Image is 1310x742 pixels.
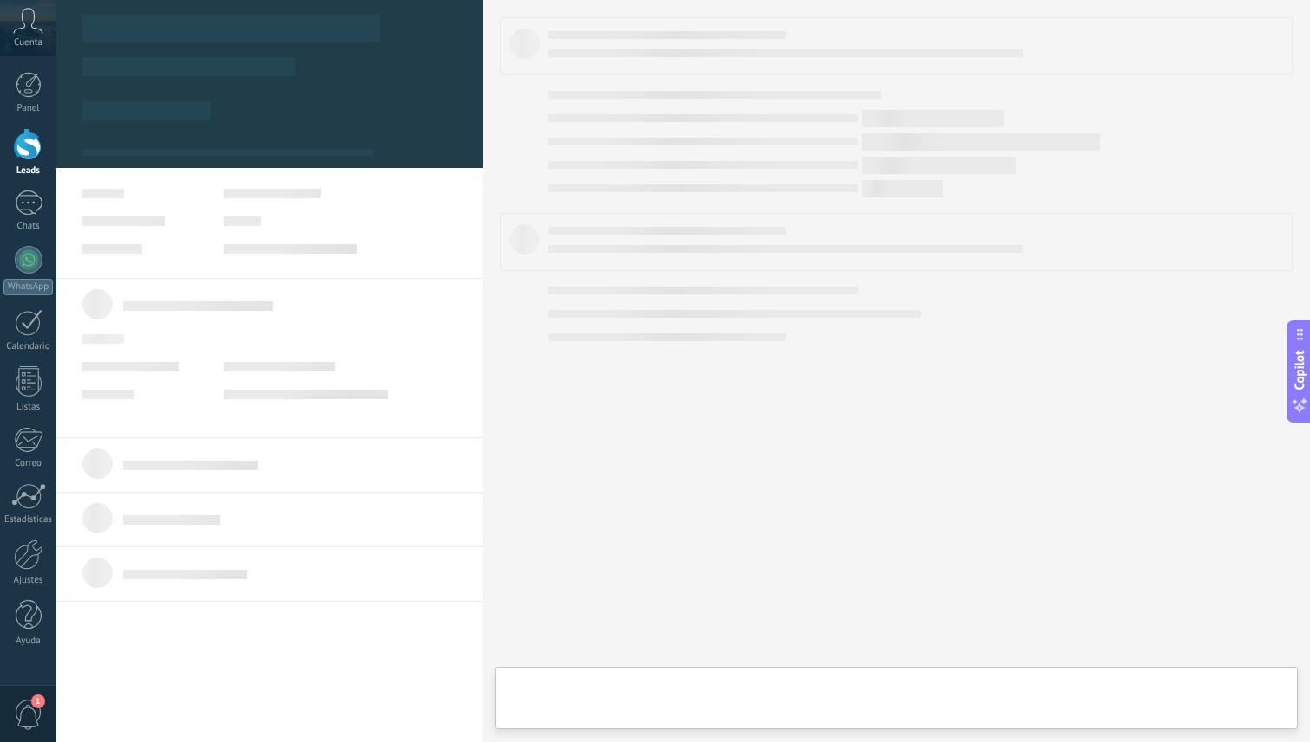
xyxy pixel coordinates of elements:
span: Cuenta [14,37,42,48]
div: Listas [3,402,54,413]
div: Leads [3,165,54,177]
div: Estadísticas [3,514,54,526]
span: Copilot [1291,350,1308,390]
div: Panel [3,103,54,114]
span: 1 [31,694,45,708]
div: Ajustes [3,575,54,586]
div: Chats [3,221,54,232]
div: Ayuda [3,636,54,647]
div: Calendario [3,341,54,352]
div: WhatsApp [3,279,53,295]
div: Correo [3,458,54,469]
